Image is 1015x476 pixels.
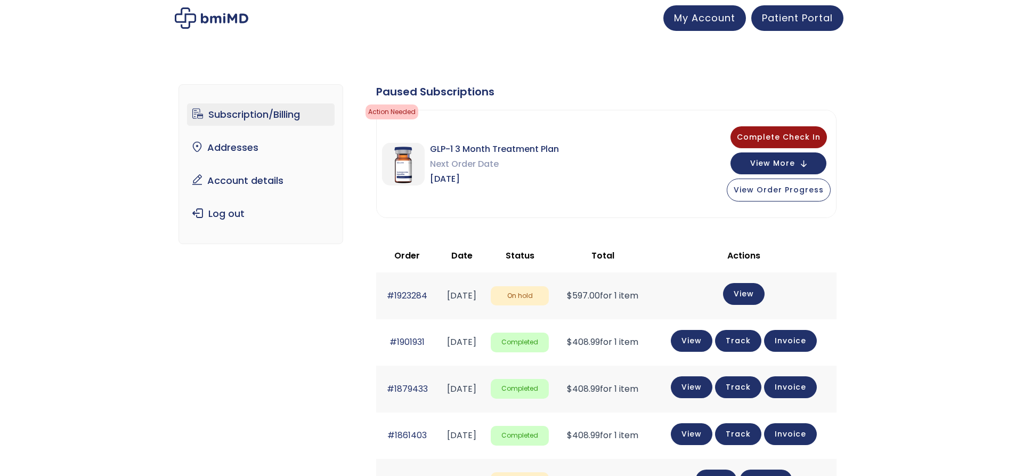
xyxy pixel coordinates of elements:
td: for 1 item [554,413,651,459]
time: [DATE] [447,336,476,348]
a: View [671,376,712,398]
span: [DATE] [430,172,559,187]
span: Total [591,249,614,262]
img: GLP-1 3 Month Treatment Plan [382,143,425,185]
span: View More [750,160,795,167]
nav: Account pages [178,84,343,244]
a: Track [715,376,761,398]
time: [DATE] [447,383,476,395]
a: Track [715,423,761,445]
span: Order [394,249,420,262]
a: View [671,423,712,445]
img: My account [175,7,248,29]
span: On hold [491,286,549,306]
span: 408.99 [567,336,600,348]
span: Action Needed [366,104,418,119]
button: Complete Check In [730,126,827,148]
span: $ [567,429,572,441]
span: Status [506,249,534,262]
span: GLP-1 3 Month Treatment Plan [430,142,559,157]
span: Date [451,249,473,262]
a: #1879433 [387,383,428,395]
a: My Account [663,5,746,31]
button: View Order Progress [727,179,831,201]
span: $ [567,336,572,348]
span: Next Order Date [430,157,559,172]
span: Completed [491,426,549,446]
a: View [723,283,765,305]
button: View More [730,152,826,174]
a: Invoice [764,376,817,398]
time: [DATE] [447,429,476,441]
td: for 1 item [554,366,651,412]
div: Paused Subscriptions [376,84,837,99]
td: for 1 item [554,319,651,366]
a: Addresses [187,136,335,159]
time: [DATE] [447,289,476,302]
a: View [671,330,712,352]
a: Track [715,330,761,352]
span: Actions [727,249,760,262]
a: Invoice [764,423,817,445]
span: $ [567,289,572,302]
span: 408.99 [567,429,600,441]
a: Invoice [764,330,817,352]
a: #1861403 [387,429,427,441]
span: Complete Check In [737,132,821,142]
span: 408.99 [567,383,600,395]
a: #1923284 [387,289,427,302]
a: Log out [187,203,335,225]
span: $ [567,383,572,395]
span: Completed [491,333,549,352]
a: Account details [187,170,335,192]
a: #1901931 [389,336,425,348]
span: View Order Progress [734,184,824,195]
a: Patient Portal [751,5,843,31]
span: Completed [491,379,549,399]
a: Subscription/Billing [187,103,335,126]
span: 597.00 [567,289,600,302]
span: Patient Portal [762,11,833,25]
span: My Account [674,11,735,25]
td: for 1 item [554,272,651,319]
